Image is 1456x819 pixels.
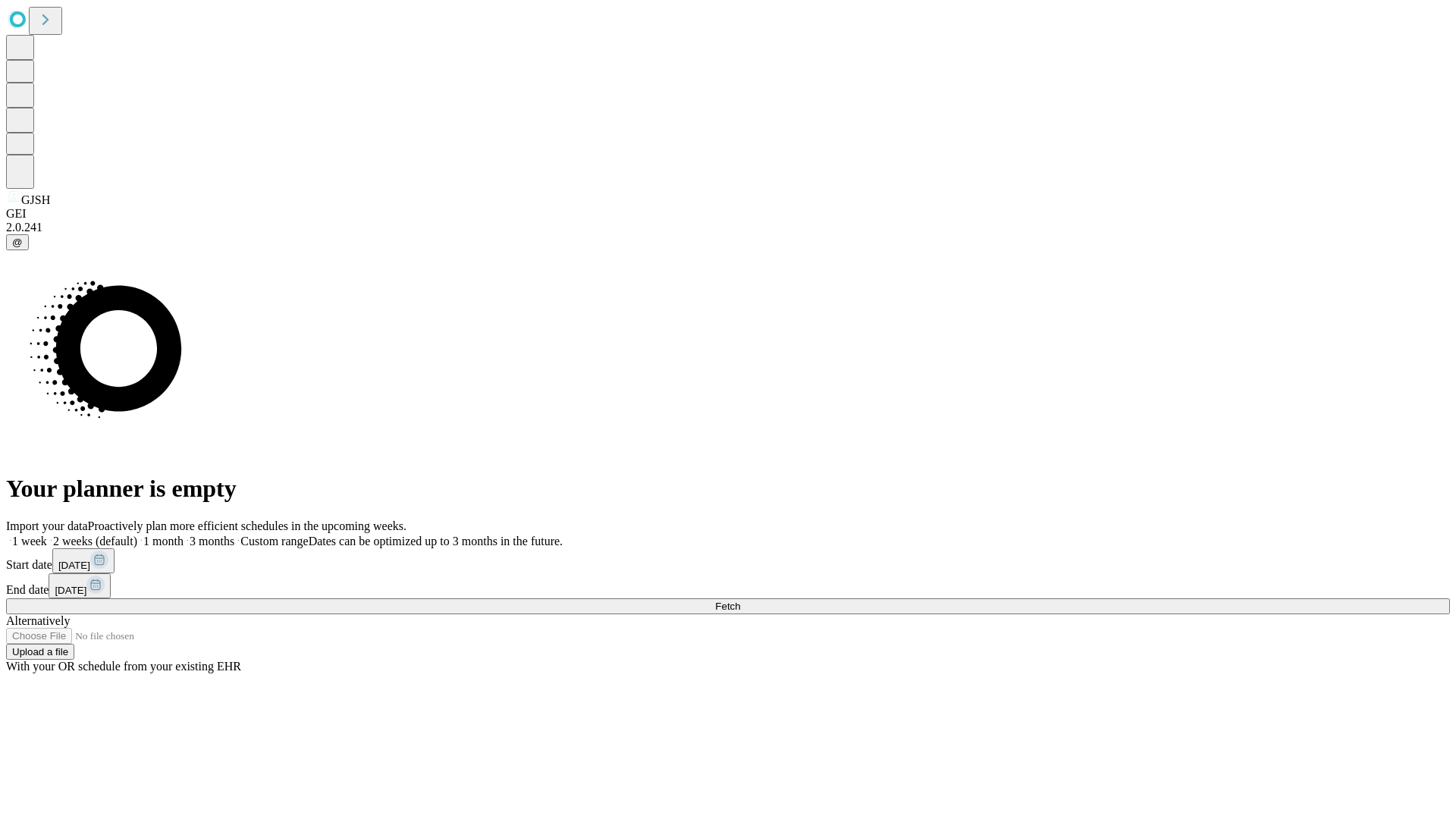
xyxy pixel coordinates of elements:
span: 1 month [143,535,184,548]
span: Import your data [6,519,88,532]
span: 3 months [190,535,234,548]
button: Upload a file [6,644,74,660]
span: 2 weeks (default) [53,535,137,548]
span: Alternatively [6,614,70,627]
div: Start date [6,548,1450,573]
span: [DATE] [58,560,90,571]
span: @ [12,237,23,248]
div: 2.0.241 [6,221,1450,234]
h1: Your planner is empty [6,475,1450,503]
button: [DATE] [49,573,111,598]
button: @ [6,234,29,250]
span: GJSH [21,193,50,206]
span: Proactively plan more efficient schedules in the upcoming weeks. [88,519,406,532]
span: 1 week [12,535,47,548]
div: GEI [6,207,1450,221]
span: Custom range [240,535,308,548]
span: With your OR schedule from your existing EHR [6,660,241,673]
span: Dates can be optimized up to 3 months in the future. [309,535,563,548]
button: Fetch [6,598,1450,614]
button: [DATE] [52,548,115,573]
div: End date [6,573,1450,598]
span: Fetch [715,601,740,612]
span: [DATE] [55,585,86,596]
